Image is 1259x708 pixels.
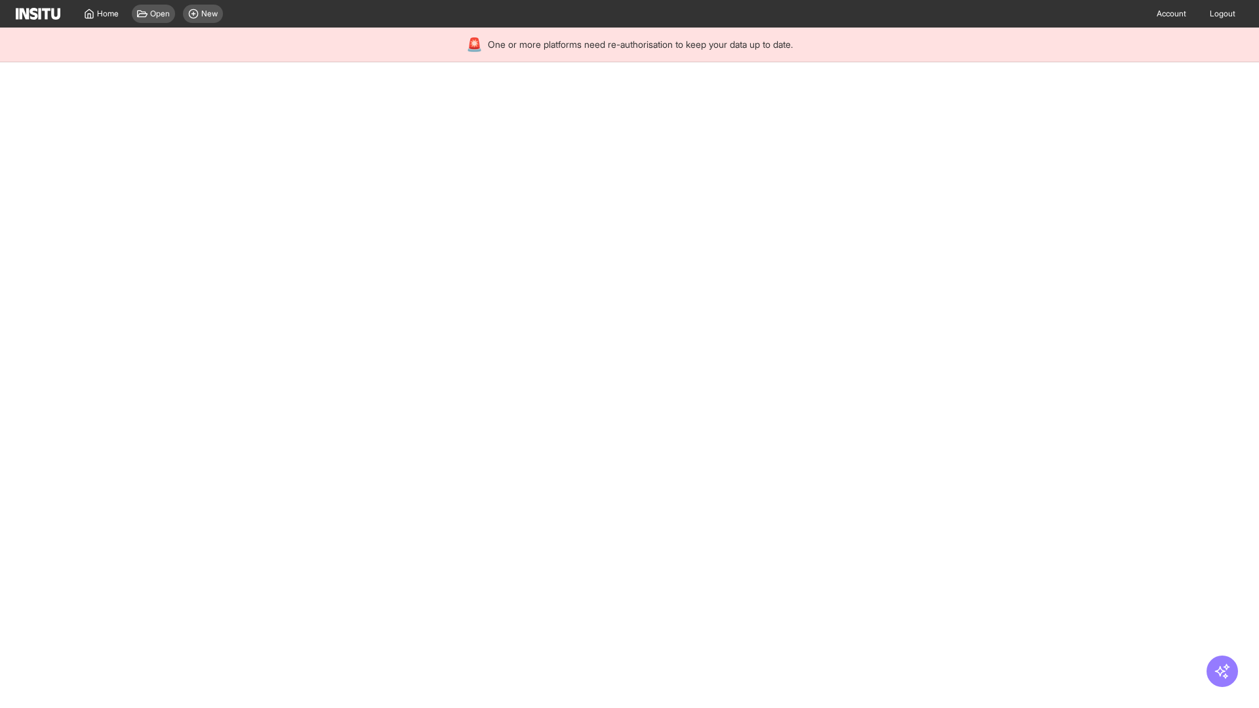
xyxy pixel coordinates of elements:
[16,8,60,20] img: Logo
[97,9,119,19] span: Home
[488,38,793,51] span: One or more platforms need re-authorisation to keep your data up to date.
[466,35,483,54] div: 🚨
[201,9,218,19] span: New
[150,9,170,19] span: Open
